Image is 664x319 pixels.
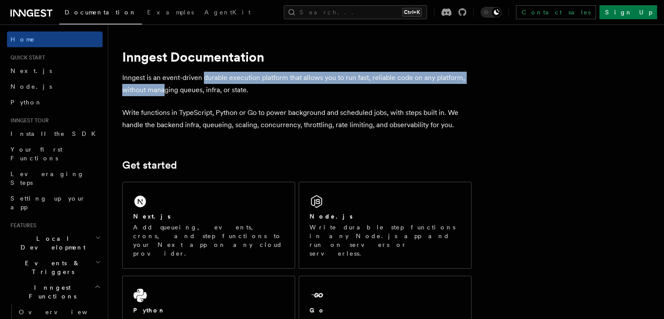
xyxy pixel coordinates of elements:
p: Inngest is an event-driven durable execution platform that allows you to run fast, reliable code ... [122,72,471,96]
span: AgentKit [204,9,251,16]
button: Events & Triggers [7,255,103,280]
h2: Next.js [133,212,171,221]
a: Node.js [7,79,103,94]
span: Your first Functions [10,146,62,162]
a: Next.jsAdd queueing, events, crons, and step functions to your Next app on any cloud provider. [122,182,295,269]
h2: Go [310,306,325,315]
span: Install the SDK [10,130,101,137]
a: Get started [122,159,177,171]
span: Features [7,222,36,229]
a: Setting up your app [7,191,103,215]
button: Inngest Functions [7,280,103,304]
span: Next.js [10,67,52,74]
span: Node.js [10,83,52,90]
a: Examples [142,3,199,24]
span: Documentation [65,9,137,16]
span: Leveraging Steps [10,170,84,186]
a: Python [7,94,103,110]
a: Install the SDK [7,126,103,142]
span: Events & Triggers [7,259,95,276]
span: Inngest Functions [7,283,94,301]
span: Examples [147,9,194,16]
span: Quick start [7,54,45,61]
a: Node.jsWrite durable step functions in any Node.js app and run on servers or serverless. [299,182,471,269]
a: Sign Up [599,5,657,19]
button: Local Development [7,231,103,255]
a: Home [7,31,103,47]
h2: Node.js [310,212,353,221]
button: Toggle dark mode [481,7,502,17]
p: Add queueing, events, crons, and step functions to your Next app on any cloud provider. [133,223,284,258]
a: Leveraging Steps [7,166,103,191]
a: Contact sales [516,5,596,19]
button: Search...Ctrl+K [284,5,427,19]
span: Setting up your app [10,195,86,211]
kbd: Ctrl+K [402,8,422,17]
p: Write durable step functions in any Node.js app and run on servers or serverless. [310,223,461,258]
span: Overview [19,309,109,316]
p: Write functions in TypeScript, Python or Go to power background and scheduled jobs, with steps bu... [122,107,471,131]
span: Inngest tour [7,117,49,124]
span: Python [10,99,42,106]
a: Next.js [7,63,103,79]
a: Documentation [59,3,142,24]
a: AgentKit [199,3,256,24]
span: Home [10,35,35,44]
h1: Inngest Documentation [122,49,471,65]
a: Your first Functions [7,142,103,166]
h2: Python [133,306,165,315]
span: Local Development [7,234,95,252]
